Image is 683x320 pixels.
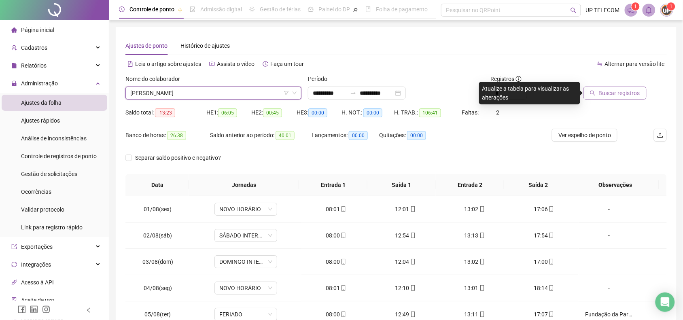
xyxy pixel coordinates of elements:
span: search [590,90,596,96]
span: Alternar para versão lite [605,61,665,67]
span: Histórico de ajustes [180,42,230,49]
span: mobile [340,206,346,212]
span: 00:00 [349,131,368,140]
th: Saída 2 [504,174,573,196]
span: 04/08(seg) [144,285,172,291]
span: mobile [340,233,346,238]
div: 13:01 [447,284,503,292]
img: 3892 [661,4,673,16]
div: 17:00 [516,257,572,266]
th: Saída 1 [367,174,436,196]
span: 05/08(ter) [144,311,171,318]
th: Data [125,174,189,196]
span: mobile [479,206,485,212]
span: home [11,27,17,33]
span: mobile [548,206,554,212]
div: 08:00 [308,257,364,266]
span: mobile [479,233,485,238]
span: Faltas: [462,109,480,116]
span: 106:41 [419,108,441,117]
span: RICARDO DE ALMEIDA JUNIOR [130,87,297,99]
span: Admissão digital [200,6,242,13]
span: Controle de ponto [129,6,174,13]
span: NOVO HORÁRIO [219,203,272,215]
span: mobile [548,312,554,317]
div: 12:01 [378,205,434,214]
div: 08:00 [308,231,364,240]
span: 03/08(dom) [142,259,173,265]
span: mobile [409,259,416,265]
div: 12:04 [378,257,434,266]
span: down [292,91,297,95]
th: Jornadas [189,174,299,196]
span: mobile [479,285,485,291]
span: Ocorrências [21,189,51,195]
div: - [585,205,633,214]
span: instagram [42,305,50,314]
span: export [11,244,17,250]
span: upload [657,132,664,138]
div: 17:54 [516,231,572,240]
span: mobile [409,233,416,238]
span: Cadastros [21,45,47,51]
span: SÁBADO INTERMITENTE [219,229,272,242]
div: H. NOT.: [341,108,394,117]
div: - [585,284,633,292]
span: history [263,61,268,67]
span: Controle de registros de ponto [21,153,97,159]
div: Banco de horas: [125,131,210,140]
span: dashboard [308,6,314,12]
div: Open Intercom Messenger [655,292,675,312]
div: 13:13 [447,231,503,240]
span: swap-right [350,90,356,96]
span: mobile [548,285,554,291]
span: Folha de pagamento [376,6,428,13]
span: Página inicial [21,27,54,33]
div: 13:02 [447,205,503,214]
span: left [86,307,91,313]
span: sync [11,262,17,267]
span: 1 [634,4,637,9]
span: 00:00 [407,131,426,140]
div: 08:01 [308,284,364,292]
span: mobile [409,312,416,317]
span: Ajustes da folha [21,100,62,106]
label: Nome do colaborador [125,74,185,83]
span: api [11,280,17,285]
span: 01/08(sex) [144,206,172,212]
sup: Atualize o seu contato no menu Meus Dados [667,2,675,11]
span: mobile [479,312,485,317]
div: HE 1: [206,108,251,117]
span: facebook [18,305,26,314]
div: Lançamentos: [312,131,379,140]
span: Integrações [21,261,51,268]
span: search [571,7,577,13]
div: 17:07 [516,310,572,319]
span: 02/08(sáb) [143,232,172,239]
span: Observações [579,180,653,189]
span: DOMINGO INTERMITENTE [219,256,272,268]
span: Gestão de férias [260,6,301,13]
span: Registros [491,74,522,83]
span: UP TELECOM [586,6,620,15]
div: Atualize a tabela para visualizar as alterações [479,82,580,104]
span: info-circle [516,76,522,82]
span: to [350,90,356,96]
span: Painel do DP [318,6,350,13]
span: 06:05 [218,108,237,117]
div: Saldo total: [125,108,206,117]
span: file-done [190,6,195,12]
th: Observações [572,174,659,196]
span: Acesso à API [21,279,54,286]
span: 1 [670,4,673,9]
span: Ver espelho de ponto [558,131,611,140]
span: Relatórios [21,62,47,69]
span: file [11,63,17,68]
span: user-add [11,45,17,51]
div: Fundação da Paraiba [585,310,633,319]
span: mobile [548,233,554,238]
div: 17:06 [516,205,572,214]
div: - [585,257,633,266]
span: audit [11,297,17,303]
span: Leia o artigo sobre ajustes [135,61,201,67]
